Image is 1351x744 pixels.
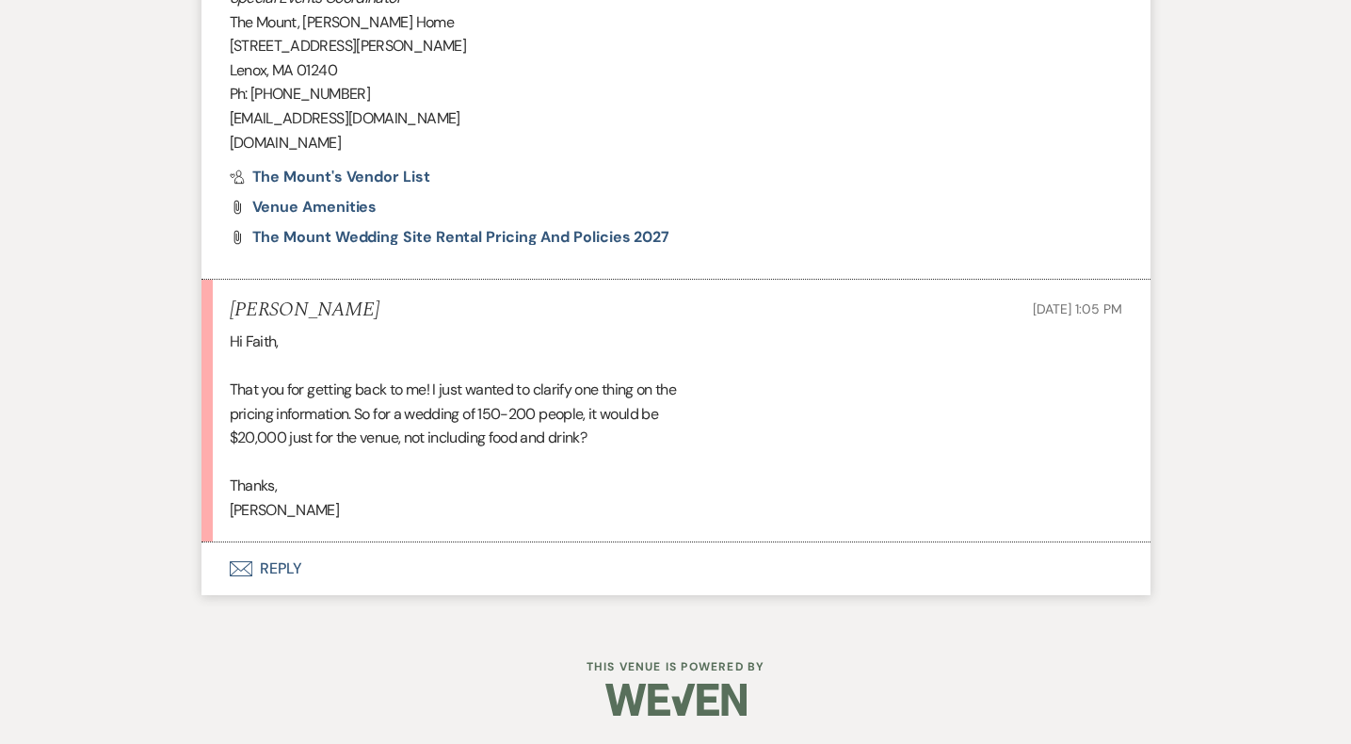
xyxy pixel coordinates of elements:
span: [STREET_ADDRESS][PERSON_NAME] [230,36,466,56]
a: The Mount's Vendor List [230,170,430,185]
span: [DATE] 1:05 PM [1033,300,1121,317]
span: Ph: [PHONE_NUMBER] [230,84,370,104]
span: [DOMAIN_NAME] [230,133,342,153]
img: Weven Logo [605,667,747,733]
span: [EMAIL_ADDRESS][DOMAIN_NAME] [230,108,460,128]
span: Lenox, MA 01240 [230,60,337,80]
a: Venue Amenities [252,200,378,215]
span: The Mount, [PERSON_NAME] Home [230,12,454,32]
button: Reply [201,542,1150,595]
span: The Mount Wedding Site Rental Pricing and Policies 2027 [252,227,670,247]
a: The Mount Wedding Site Rental Pricing and Policies 2027 [252,230,670,245]
h5: [PERSON_NAME] [230,299,379,322]
span: Venue Amenities [252,197,378,217]
span: The Mount's Vendor List [252,167,430,186]
div: Hi Faith, That you for getting back to me! I just wanted to clarify one thing on the pricing info... [230,330,1122,523]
